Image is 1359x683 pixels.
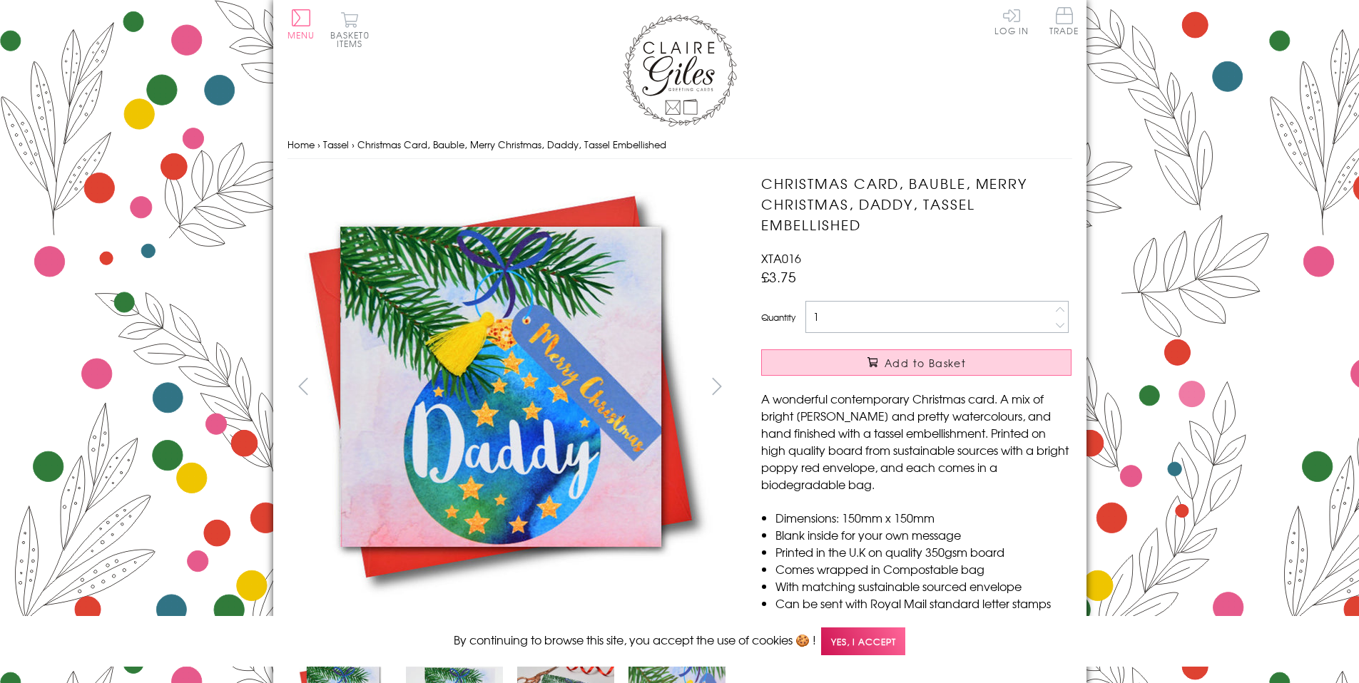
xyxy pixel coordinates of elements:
[1049,7,1079,38] a: Trade
[287,9,315,39] button: Menu
[821,627,905,655] span: Yes, I accept
[323,138,349,151] a: Tassel
[287,173,715,600] img: Christmas Card, Bauble, Merry Christmas, Daddy, Tassel Embellished
[775,595,1072,612] li: Can be sent with Royal Mail standard letter stamps
[287,130,1072,160] nav: breadcrumbs
[761,349,1072,376] button: Add to Basket
[761,267,796,287] span: £3.75
[287,138,315,151] a: Home
[352,138,355,151] span: ›
[1049,7,1079,35] span: Trade
[337,29,370,50] span: 0 items
[701,370,733,402] button: next
[330,11,370,48] button: Basket0 items
[994,7,1029,35] a: Log In
[775,577,1072,595] li: With matching sustainable sourced envelope
[775,543,1072,560] li: Printed in the U.K on quality 350gsm board
[287,29,315,41] span: Menu
[885,356,966,370] span: Add to Basket
[357,138,666,151] span: Christmas Card, Bauble, Merry Christmas, Daddy, Tassel Embellished
[761,173,1072,235] h1: Christmas Card, Bauble, Merry Christmas, Daddy, Tassel Embellished
[761,390,1072,493] p: A wonderful contemporary Christmas card. A mix of bright [PERSON_NAME] and pretty watercolours, a...
[775,560,1072,577] li: Comes wrapped in Compostable bag
[317,138,320,151] span: ›
[775,526,1072,543] li: Blank inside for your own message
[761,250,801,267] span: XTA016
[775,509,1072,526] li: Dimensions: 150mm x 150mm
[761,311,795,324] label: Quantity
[733,173,1161,601] img: Christmas Card, Bauble, Merry Christmas, Daddy, Tassel Embellished
[287,370,320,402] button: prev
[623,14,737,127] img: Claire Giles Greetings Cards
